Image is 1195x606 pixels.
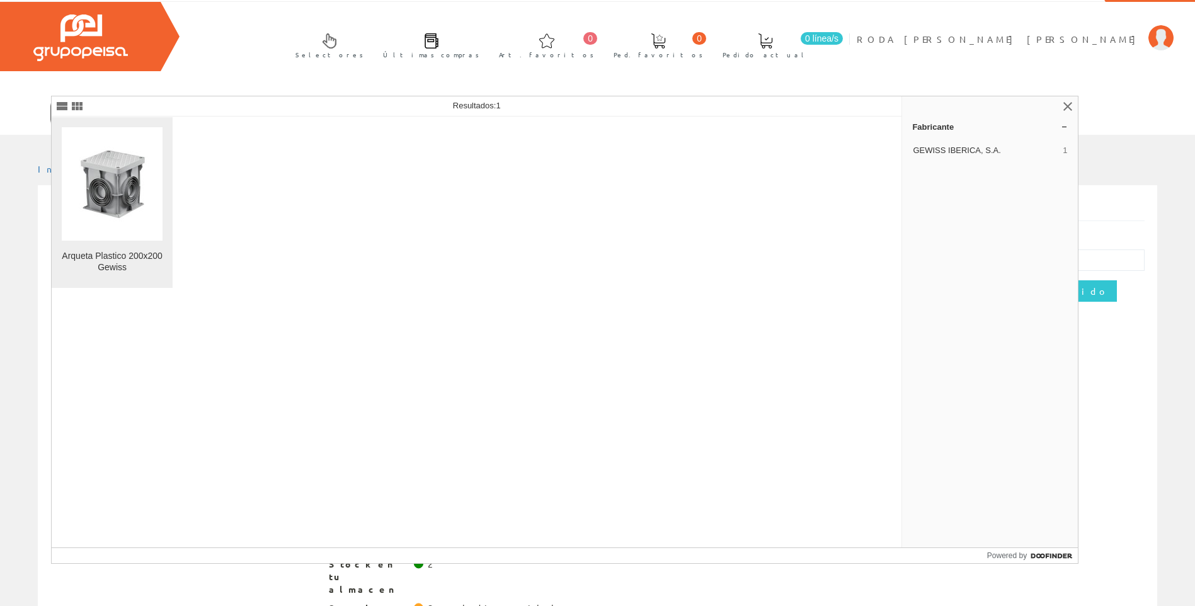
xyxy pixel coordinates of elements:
[295,49,363,61] span: Selectores
[428,558,432,571] div: 2
[496,101,500,110] span: 1
[583,32,597,45] span: 0
[913,145,1058,156] span: GEWISS IBERICA, S.A.
[614,49,703,61] span: Ped. favoritos
[723,49,808,61] span: Pedido actual
[33,14,128,61] img: Grupo Peisa
[453,101,501,110] span: Resultados:
[62,251,163,273] div: Arqueta Plastico 200x200 Gewiss
[52,117,173,288] a: Arqueta Plastico 200x200 Gewiss Arqueta Plastico 200x200 Gewiss
[801,32,843,45] span: 0 línea/s
[987,548,1078,563] a: Powered by
[370,23,486,66] a: Últimas compras
[902,117,1078,137] a: Fabricante
[987,550,1027,561] span: Powered by
[38,163,91,174] a: Inicio
[74,136,151,232] img: Arqueta Plastico 200x200 Gewiss
[499,49,594,61] span: Art. favoritos
[857,33,1142,45] span: RODA [PERSON_NAME] [PERSON_NAME]
[329,558,404,596] span: Stock en tu almacen
[383,49,479,61] span: Últimas compras
[692,32,706,45] span: 0
[1063,145,1067,156] span: 1
[857,23,1174,35] a: RODA [PERSON_NAME] [PERSON_NAME]
[283,23,370,66] a: Selectores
